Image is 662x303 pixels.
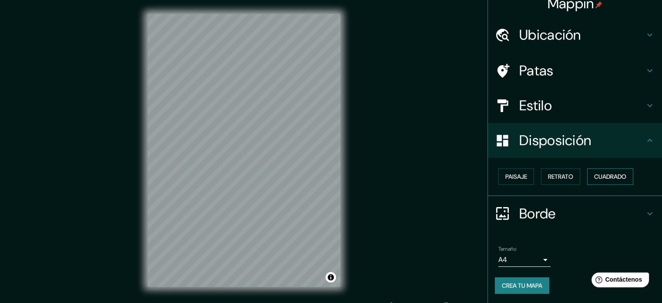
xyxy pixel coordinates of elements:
div: Estilo [488,88,662,123]
iframe: Lanzador de widgets de ayuda [585,269,652,293]
div: Patas [488,53,662,88]
font: Borde [519,204,556,223]
div: Disposición [488,123,662,158]
font: Cuadrado [594,173,626,180]
font: Disposición [519,131,591,150]
div: Borde [488,196,662,231]
button: Paisaje [498,168,534,185]
button: Crea tu mapa [495,277,549,294]
font: Paisaje [505,173,527,180]
font: Retrato [548,173,573,180]
font: A4 [498,255,507,264]
img: pin-icon.png [595,1,602,8]
font: Estilo [519,96,552,115]
font: Crea tu mapa [502,282,542,289]
div: Ubicación [488,17,662,52]
button: Cuadrado [587,168,633,185]
font: Patas [519,61,554,80]
font: Ubicación [519,26,581,44]
div: A4 [498,253,551,267]
canvas: Mapa [148,14,340,287]
button: Retrato [541,168,580,185]
button: Activar o desactivar atribución [326,272,336,283]
font: Tamaño [498,245,516,252]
